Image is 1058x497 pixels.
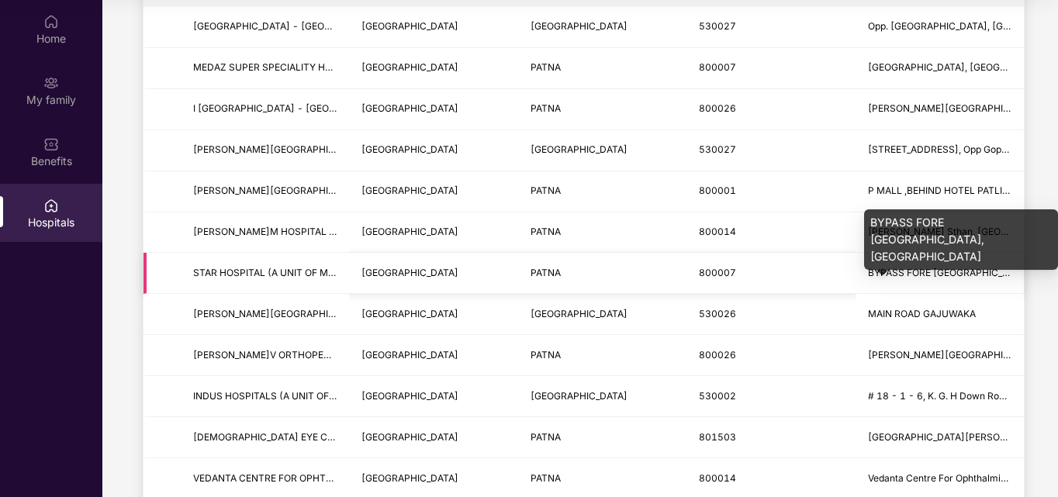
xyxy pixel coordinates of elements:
[518,48,686,89] td: PATNA
[531,143,628,155] span: [GEOGRAPHIC_DATA]
[361,267,458,278] span: [GEOGRAPHIC_DATA]
[181,376,349,417] td: INDUS HOSPITALS (A UNIT OF VASUGAN MEDICAL SPECIALITIES PRIVATE LIMITED) - VISAKHAPATNAM
[349,335,517,376] td: BIHAR
[361,185,458,196] span: [GEOGRAPHIC_DATA]
[361,390,458,402] span: [GEOGRAPHIC_DATA]
[361,349,458,361] span: [GEOGRAPHIC_DATA]
[193,472,519,484] span: VEDANTA CENTRE FOR OPHTHALMIC SCIENCES - [GEOGRAPHIC_DATA]
[856,171,1024,212] td: P MALL ,BEHIND HOTEL PATLIPUTRA EXOTICA ,
[193,102,510,114] span: I [GEOGRAPHIC_DATA] - [GEOGRAPHIC_DATA] - [GEOGRAPHIC_DATA]
[531,185,561,196] span: PATNA
[181,417,349,458] td: BUDDHA EYE CARE AND LASER CENTRE - PATNA
[181,335,349,376] td: MANAV ORTHOPEDIC CLINIC AND MATERNITY HOME - PATNA
[349,48,517,89] td: BIHAR
[699,267,736,278] span: 800007
[699,308,736,319] span: 530026
[856,376,1024,417] td: # 18 - 1 - 6, K. G. H Down Road, Maharanipeta, Opp Lepakshi Handicrafts -
[699,472,736,484] span: 800014
[531,20,628,32] span: [GEOGRAPHIC_DATA]
[43,75,59,91] img: svg+xml;base64,PHN2ZyB3aWR0aD0iMjAiIGhlaWdodD0iMjAiIHZpZXdCb3g9IjAgMCAyMCAyMCIgZmlsbD0ibm9uZSIgeG...
[181,294,349,335] td: HARSHITHA HOSPITAL-VISAKHAPATNAM
[856,130,1024,171] td: #8-255/1, Main Road, Gopalapatnam, Opp Gopalapatnam Petrol Bunk
[193,349,590,361] span: [PERSON_NAME]V ORTHOPEDIC CLINIC AND MATERNITY HOME - [GEOGRAPHIC_DATA]
[518,130,686,171] td: VISAKHAPATNAM
[361,226,458,237] span: [GEOGRAPHIC_DATA]
[349,376,517,417] td: ANDHRA PRADESH
[531,226,561,237] span: PATNA
[518,171,686,212] td: PATNA
[193,308,470,319] span: [PERSON_NAME][GEOGRAPHIC_DATA]-[GEOGRAPHIC_DATA]
[864,209,1058,270] div: BYPASS FORE [GEOGRAPHIC_DATA], [GEOGRAPHIC_DATA]
[181,212,349,254] td: SATYAM HOSPITAL (AUNIT OF SATYAM NURSING HOME & RESEARCH CENTRE PVT.LTD) - PATNA
[361,20,458,32] span: [GEOGRAPHIC_DATA]
[699,390,736,402] span: 530002
[193,267,548,278] span: STAR HOSPITAL (A UNIT OF MAGADH NURSING HOME) - [GEOGRAPHIC_DATA]
[531,390,628,402] span: [GEOGRAPHIC_DATA]
[43,198,59,213] img: svg+xml;base64,PHN2ZyBpZD0iSG9zcGl0YWxzIiB4bWxucz0iaHR0cDovL3d3dy53My5vcmcvMjAwMC9zdmciIHdpZHRoPS...
[181,48,349,89] td: MEDAZ SUPER SPECIALITY HOSPITAL PRIVATE LIMTED - PATNA
[856,89,1024,130] td: BHAGWAT NAGAR, NAYA TOLA, KUMHRAR
[518,417,686,458] td: PATNA
[699,226,736,237] span: 800014
[349,130,517,171] td: ANDHRA PRADESH
[699,102,736,114] span: 800026
[531,308,628,319] span: [GEOGRAPHIC_DATA]
[518,253,686,294] td: PATNA
[349,89,517,130] td: BIHAR
[531,431,561,443] span: PATNA
[518,212,686,254] td: PATNA
[531,267,561,278] span: PATNA
[361,143,458,155] span: [GEOGRAPHIC_DATA]
[518,376,686,417] td: VISAKHAPATNAM
[349,212,517,254] td: BIHAR
[856,335,1024,376] td: MAHATMA GANDHI NAGAR, BHOOTHNATH ROAD, EAST OF TV TOWER,
[518,89,686,130] td: PATNA
[531,61,561,73] span: PATNA
[181,130,349,171] td: BEHARA HOSPITAL- Visakhpatnam
[699,61,736,73] span: 800007
[349,417,517,458] td: BIHAR
[193,61,548,73] span: MEDAZ SUPER SPECIALITY HOSPITAL PRIVATE LIMTED - [GEOGRAPHIC_DATA]
[193,226,828,237] span: [PERSON_NAME]M HOSPITAL (AUNIT OF[PERSON_NAME]M NURSING HOME & RESEARCH CENTRE [DOMAIN_NAME]) - [...
[699,20,736,32] span: 530027
[43,14,59,29] img: svg+xml;base64,PHN2ZyBpZD0iSG9tZSIgeG1sbnM9Imh0dHA6Ly93d3cudzMub3JnLzIwMDAvc3ZnIiB3aWR0aD0iMjAiIG...
[349,294,517,335] td: ANDHRA PRADESH
[43,136,59,152] img: svg+xml;base64,PHN2ZyBpZD0iQmVuZWZpdHMiIHhtbG5zPSJodHRwOi8vd3d3LnczLm9yZy8yMDAwL3N2ZyIgd2lkdGg9Ij...
[349,171,517,212] td: BIHAR
[531,472,561,484] span: PATNA
[856,253,1024,294] td: BYPASS FORE LANE FATUA ROAD, BADI PAHADI
[181,253,349,294] td: STAR HOSPITAL (A UNIT OF MAGADH NURSING HOME) - PATNA
[361,102,458,114] span: [GEOGRAPHIC_DATA]
[193,143,472,155] span: [PERSON_NAME][GEOGRAPHIC_DATA]- [GEOGRAPHIC_DATA]
[699,143,736,155] span: 530027
[361,431,458,443] span: [GEOGRAPHIC_DATA]
[868,308,976,319] span: MAIN ROAD GAJUWAKA
[856,48,1024,89] td: BISCOUMAN COLONY GOLAMBAR, BAJRANGPUR, GAI GHAT ROAD, KUMHRAR NEAR GANDHI SETU FLYOVER
[699,431,736,443] span: 801503
[856,294,1024,335] td: MAIN ROAD GAJUWAKA
[699,349,736,361] span: 800026
[181,7,349,48] td: SR HOSPITAL - Visakhapatnam
[361,61,458,73] span: [GEOGRAPHIC_DATA]
[181,171,349,212] td: MIMS HOSPITAL (A UNIT OF MAA INSTITUTE OF MEDICAL SCIENCE PVT LTD) - PATNA
[193,390,675,402] span: INDUS HOSPITALS (A UNIT OF VASUGAN MEDICAL SPECIALITIES PRIVATE LIMITED) - [GEOGRAPHIC_DATA]
[531,102,561,114] span: PATNA
[518,335,686,376] td: PATNA
[856,7,1024,48] td: Opp. Rythu Bazar, Main Road, Gopalapatnam
[518,7,686,48] td: VISAKHAPATNAM
[193,431,480,443] span: [DEMOGRAPHIC_DATA] EYE CARE AND LASER CENTRE - PATNA
[699,185,736,196] span: 800001
[531,349,561,361] span: PATNA
[856,417,1024,458] td: GOLA ROAD, BAILEY ROAD
[193,185,748,196] span: [PERSON_NAME][GEOGRAPHIC_DATA] (A UNIT OF MAA INSTITUTE OF MEDICAL SCIENCE PVT LTD) - [GEOGRAPHIC...
[361,308,458,319] span: [GEOGRAPHIC_DATA]
[361,472,458,484] span: [GEOGRAPHIC_DATA]
[181,89,349,130] td: I CARE EYE HOSPITAL & RESEARCH CENTRE - PATNA - BIHAR
[868,431,1042,443] span: [GEOGRAPHIC_DATA][PERSON_NAME]
[518,294,686,335] td: VISAKHAPATNAM
[349,7,517,48] td: ANDHRA PRADESH
[193,20,398,32] span: [GEOGRAPHIC_DATA] - [GEOGRAPHIC_DATA]
[856,212,1024,254] td: Braham Sthan, Sheikh Pura, Bailey Road IGIMS MAIN GATE
[349,253,517,294] td: BIHAR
